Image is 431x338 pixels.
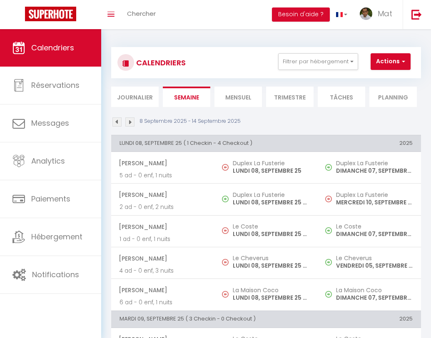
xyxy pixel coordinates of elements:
[233,230,309,239] p: LUNDI 08, SEPTEMBRE 25 - 10:00
[31,231,82,242] span: Hébergement
[111,311,318,328] th: MARDI 09, SEPTEMBRE 25 ( 3 Checkin - 0 Checkout )
[325,259,332,266] img: NO IMAGE
[272,7,330,22] button: Besoin d'aide ?
[140,117,241,125] p: 8 Septembre 2025 - 14 Septembre 2025
[119,282,206,298] span: [PERSON_NAME]
[318,135,421,152] th: 2025
[266,87,314,107] li: Trimestre
[25,7,76,21] img: Super Booking
[120,266,206,275] p: 4 ad - 0 enf, 3 nuits
[222,291,229,298] img: NO IMAGE
[233,293,309,302] p: LUNDI 08, SEPTEMBRE 25 - 10:00
[336,198,413,207] p: MERCREDI 10, SEPTEMBRE 25 - 09:00
[31,42,74,53] span: Calendriers
[411,9,422,20] img: logout
[163,87,210,107] li: Semaine
[336,191,413,198] h5: Duplex La Fusterie
[318,311,421,328] th: 2025
[233,223,309,230] h5: Le Coste
[233,167,309,175] p: LUNDI 08, SEPTEMBRE 25
[233,261,309,270] p: LUNDI 08, SEPTEMBRE 25 - 10:00
[222,259,229,266] img: NO IMAGE
[32,269,79,280] span: Notifications
[119,219,206,235] span: [PERSON_NAME]
[120,235,206,244] p: 1 ad - 0 enf, 1 nuits
[127,9,156,18] span: Chercher
[119,155,206,171] span: [PERSON_NAME]
[336,167,413,175] p: DIMANCHE 07, SEPTEMBRE 25
[278,53,358,70] button: Filtrer par hébergement
[111,135,318,152] th: LUNDI 08, SEPTEMBRE 25 ( 1 Checkin - 4 Checkout )
[31,118,69,128] span: Messages
[336,223,413,230] h5: Le Coste
[214,87,262,107] li: Mensuel
[336,287,413,293] h5: La Maison Coco
[318,87,365,107] li: Tâches
[378,8,392,19] span: Mat
[119,187,206,203] span: [PERSON_NAME]
[233,191,309,198] h5: Duplex La Fusterie
[325,196,332,202] img: NO IMAGE
[336,261,413,270] p: VENDREDI 05, SEPTEMBRE 25 - 17:00
[120,298,206,307] p: 6 ad - 0 enf, 1 nuits
[31,156,65,166] span: Analytics
[7,3,32,28] button: Ouvrir le widget de chat LiveChat
[233,287,309,293] h5: La Maison Coco
[325,164,332,171] img: NO IMAGE
[119,251,206,266] span: [PERSON_NAME]
[233,160,309,167] h5: Duplex La Fusterie
[336,293,413,302] p: DIMANCHE 07, SEPTEMBRE 25 - 17:00
[31,80,80,90] span: Réservations
[371,53,411,70] button: Actions
[325,227,332,234] img: NO IMAGE
[360,7,372,20] img: ...
[233,198,309,207] p: LUNDI 08, SEPTEMBRE 25 - 17:00
[134,53,186,72] h3: CALENDRIERS
[336,160,413,167] h5: Duplex La Fusterie
[369,87,417,107] li: Planning
[325,291,332,298] img: NO IMAGE
[336,230,413,239] p: DIMANCHE 07, SEPTEMBRE 25 - 19:00
[233,255,309,261] h5: Le Cheverus
[222,227,229,234] img: NO IMAGE
[120,203,206,211] p: 2 ad - 0 enf, 2 nuits
[111,87,159,107] li: Journalier
[336,255,413,261] h5: Le Cheverus
[31,194,70,204] span: Paiements
[222,164,229,171] img: NO IMAGE
[120,171,206,180] p: 5 ad - 0 enf, 1 nuits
